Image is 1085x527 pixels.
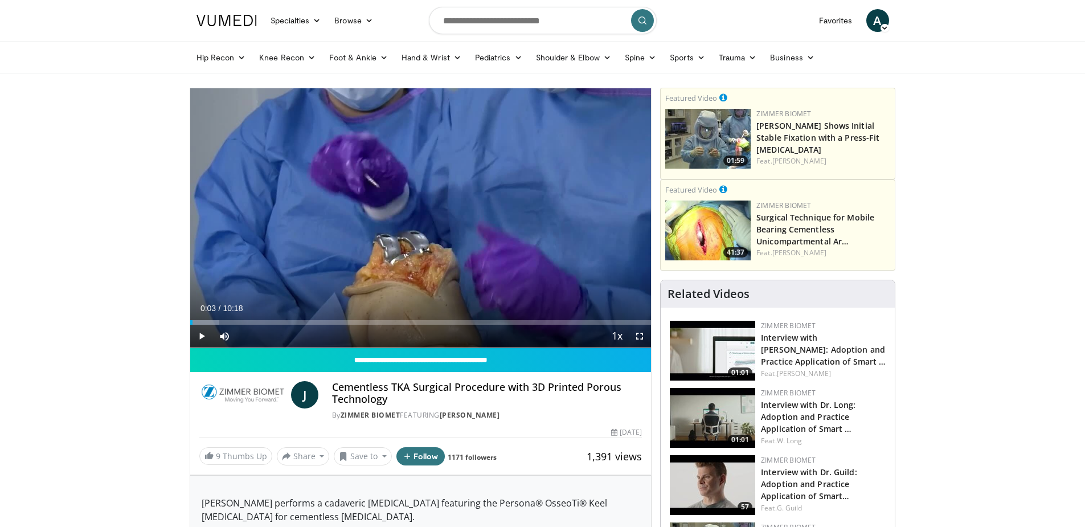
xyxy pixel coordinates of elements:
a: Browse [327,9,380,32]
a: Specialties [264,9,328,32]
a: W. Long [777,436,803,446]
a: Zimmer Biomet [756,201,811,210]
a: 1171 followers [448,452,497,462]
a: [PERSON_NAME] [772,156,826,166]
a: [PERSON_NAME] [772,248,826,258]
small: Featured Video [665,185,717,195]
div: Feat. [756,248,890,258]
input: Search topics, interventions [429,7,657,34]
span: 9 [216,451,220,461]
span: / [219,304,221,313]
a: Shoulder & Elbow [529,46,618,69]
a: Zimmer Biomet [761,388,816,398]
img: c951bdf5-abfe-4c00-a045-73b5070dd0f6.150x105_q85_crop-smart_upscale.jpg [670,455,755,515]
h4: Cementless TKA Surgical Procedure with 3D Printed Porous Technology [332,381,642,406]
a: Business [763,46,821,69]
small: Featured Video [665,93,717,103]
a: Foot & Ankle [322,46,395,69]
span: 1,391 views [587,450,642,463]
span: 57 [738,502,752,512]
a: Favorites [812,9,859,32]
button: Share [277,447,330,465]
div: Feat. [756,156,890,166]
a: Hip Recon [190,46,253,69]
span: 01:01 [728,435,752,445]
a: J [291,381,318,408]
img: 6bc46ad6-b634-4876-a934-24d4e08d5fac.150x105_q85_crop-smart_upscale.jpg [665,109,751,169]
a: [PERSON_NAME] [440,410,500,420]
button: Play [190,325,213,348]
img: 827ba7c0-d001-4ae6-9e1c-6d4d4016a445.150x105_q85_crop-smart_upscale.jpg [665,201,751,260]
a: Interview with Dr. Long: Adoption and Practice Application of Smart … [761,399,855,434]
a: [PERSON_NAME] Shows Initial Stable Fixation with a Press-Fit [MEDICAL_DATA] [756,120,879,155]
img: 01664f9e-370f-4f3e-ba1a-1c36ebbe6e28.150x105_q85_crop-smart_upscale.jpg [670,388,755,448]
span: 10:18 [223,304,243,313]
img: VuMedi Logo [196,15,257,26]
a: [PERSON_NAME] [777,369,831,378]
a: Zimmer Biomet [761,321,816,330]
div: Feat. [761,503,886,513]
a: Zimmer Biomet [341,410,400,420]
a: 9 Thumbs Up [199,447,272,465]
h4: Related Videos [668,287,750,301]
span: 0:03 [200,304,216,313]
div: By FEATURING [332,410,642,420]
a: Surgical Technique for Mobile Bearing Cementless Unicompartmental Ar… [756,212,874,247]
div: Feat. [761,369,886,379]
button: Mute [213,325,236,348]
a: 01:01 [670,388,755,448]
div: Feat. [761,436,886,446]
button: Fullscreen [628,325,651,348]
a: 57 [670,455,755,515]
button: Playback Rate [605,325,628,348]
span: 41:37 [723,247,748,258]
a: A [866,9,889,32]
span: 01:01 [728,367,752,378]
span: 01:59 [723,156,748,166]
a: Interview with Dr. Guild: Adoption and Practice Application of Smart… [761,467,857,501]
a: Knee Recon [252,46,322,69]
button: Follow [396,447,445,465]
a: Interview with [PERSON_NAME]: Adoption and Practice Application of Smart … [761,332,886,367]
button: Save to [334,447,392,465]
a: Pediatrics [468,46,529,69]
div: Progress Bar [190,320,652,325]
a: Hand & Wrist [395,46,468,69]
a: G. Guild [777,503,803,513]
a: 41:37 [665,201,751,260]
a: 01:59 [665,109,751,169]
a: Spine [618,46,663,69]
img: Zimmer Biomet [199,381,286,408]
a: Trauma [712,46,764,69]
a: Zimmer Biomet [761,455,816,465]
a: Zimmer Biomet [756,109,811,119]
div: [DATE] [611,427,642,438]
video-js: Video Player [190,88,652,348]
img: 9076d05d-1948-43d5-895b-0b32d3e064e7.150x105_q85_crop-smart_upscale.jpg [670,321,755,381]
a: 01:01 [670,321,755,381]
a: Sports [663,46,712,69]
